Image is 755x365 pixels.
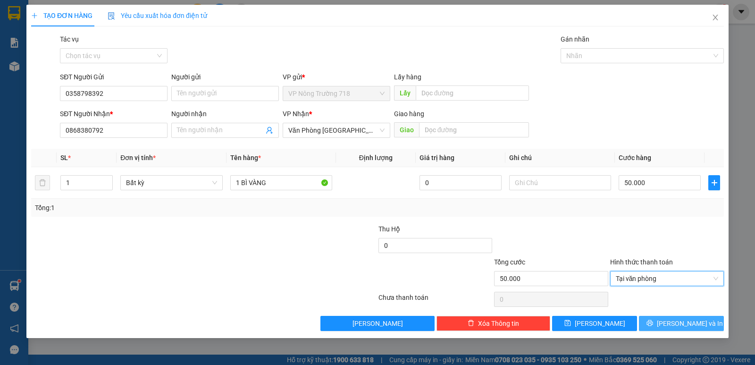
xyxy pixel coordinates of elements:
input: 0 [419,175,502,190]
span: Xóa Thông tin [478,318,519,329]
span: printer [646,320,653,327]
button: printer[PERSON_NAME] và In [639,316,724,331]
span: plus [31,12,38,19]
label: Tác vụ [60,35,79,43]
span: Văn Phòng Tân Phú [288,123,385,137]
span: Giao [394,122,419,137]
div: SĐT Người Gửi [60,72,168,82]
span: Tại văn phòng [616,272,718,286]
span: Tổng cước [494,258,525,266]
span: Lấy [394,85,416,101]
span: [PERSON_NAME] và In [657,318,723,329]
button: [PERSON_NAME] [320,316,434,331]
span: Định lượng [359,154,393,161]
div: Chưa thanh toán [377,292,493,309]
span: save [564,320,571,327]
span: TẠO ĐƠN HÀNG [31,12,92,19]
span: VP Nhận [283,110,309,118]
button: deleteXóa Thông tin [436,316,550,331]
button: plus [708,175,720,190]
span: SL [60,154,68,161]
label: Gán nhãn [561,35,589,43]
input: Dọc đường [419,122,529,137]
span: Bất kỳ [126,176,217,190]
div: Tổng: 1 [35,203,292,213]
button: save[PERSON_NAME] [552,316,637,331]
img: icon [108,12,115,20]
span: Tên hàng [230,154,261,161]
input: Dọc đường [416,85,529,101]
span: Đơn vị tính [120,154,156,161]
div: SĐT Người Nhận [60,109,168,119]
span: delete [468,320,474,327]
input: VD: Bàn, Ghế [230,175,332,190]
span: user-add [266,127,273,134]
span: Yêu cầu xuất hóa đơn điện tử [108,12,207,19]
span: plus [709,179,720,187]
span: Cước hàng [619,154,651,161]
div: Người nhận [171,109,279,119]
span: [PERSON_NAME] [575,318,625,329]
span: VP Nông Trường 718 [288,86,385,101]
div: Người gửi [171,72,279,82]
span: Giao hàng [394,110,424,118]
span: Lấy hàng [394,73,421,81]
span: close [712,14,719,21]
span: [PERSON_NAME] [352,318,403,329]
div: VP gửi [283,72,390,82]
th: Ghi chú [505,149,615,167]
button: delete [35,175,50,190]
label: Hình thức thanh toán [610,258,673,266]
button: Close [702,5,729,31]
span: Giá trị hàng [419,154,454,161]
input: Ghi Chú [509,175,611,190]
span: Thu Hộ [378,225,400,233]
